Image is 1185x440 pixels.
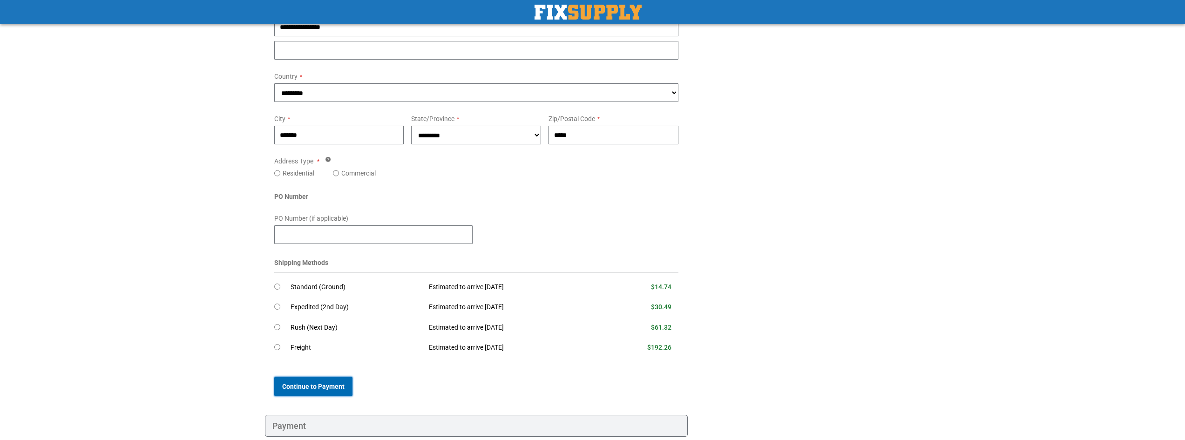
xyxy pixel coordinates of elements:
[274,192,679,206] div: PO Number
[291,318,422,338] td: Rush (Next Day)
[411,115,454,122] span: State/Province
[422,297,602,318] td: Estimated to arrive [DATE]
[647,344,671,351] span: $192.26
[535,5,642,20] img: Fix Industrial Supply
[274,258,679,272] div: Shipping Methods
[422,338,602,358] td: Estimated to arrive [DATE]
[274,115,285,122] span: City
[274,157,313,165] span: Address Type
[274,73,298,80] span: Country
[651,283,671,291] span: $14.74
[341,169,376,178] label: Commercial
[651,324,671,331] span: $61.32
[422,277,602,298] td: Estimated to arrive [DATE]
[291,338,422,358] td: Freight
[535,5,642,20] a: store logo
[274,377,352,396] button: Continue to Payment
[282,383,345,390] span: Continue to Payment
[265,415,688,437] div: Payment
[291,297,422,318] td: Expedited (2nd Day)
[651,303,671,311] span: $30.49
[548,115,595,122] span: Zip/Postal Code
[283,169,314,178] label: Residential
[422,318,602,338] td: Estimated to arrive [DATE]
[274,215,348,222] span: PO Number (if applicable)
[291,277,422,298] td: Standard (Ground)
